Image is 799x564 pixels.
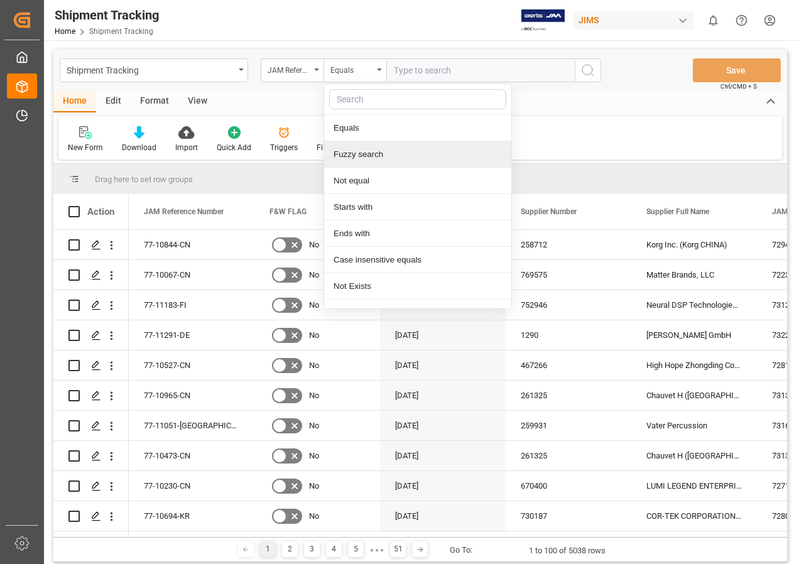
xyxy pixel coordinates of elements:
span: Ctrl/CMD + S [720,82,757,91]
div: Press SPACE to select this row. [53,230,129,260]
div: [DATE] [380,320,506,350]
div: 4 [326,541,342,557]
input: Type to search [386,58,575,82]
div: Import [175,142,198,153]
div: Edit [96,91,131,112]
span: No [309,321,319,350]
div: 1290 [506,320,631,350]
div: [DATE] [380,350,506,380]
span: No [309,502,319,531]
div: Equals [324,115,511,141]
div: Press SPACE to select this row. [53,260,129,290]
div: [DATE] [380,471,506,501]
div: JAM Reference Number [268,62,310,76]
img: Exertis%20JAM%20-%20Email%20Logo.jpg_1722504956.jpg [521,9,565,31]
span: Drag here to set row groups [95,175,193,184]
div: [DATE] [380,531,506,561]
span: No [309,230,319,259]
div: 5 [348,541,364,557]
span: No [309,532,319,561]
button: open menu [261,58,323,82]
div: Shipment Tracking [67,62,234,77]
div: Format [131,91,178,112]
div: 77-10649-JP [129,531,254,561]
div: [DATE] [380,381,506,410]
div: COR-TEK CORPORATION - [GEOGRAPHIC_DATA] [631,501,757,531]
div: Case insensitive equals [324,247,511,273]
div: Neural DSP Technologies Oy [631,290,757,320]
button: Help Center [727,6,756,35]
div: 77-11291-DE [129,320,254,350]
span: Supplier Full Name [646,207,709,216]
div: Not equal [324,168,511,194]
button: JIMS [573,8,699,32]
div: 77-10527-CN [129,350,254,380]
div: 3 [304,541,320,557]
div: 2 [282,541,298,557]
div: Vater Percussion [631,411,757,440]
div: Go To: [450,544,472,556]
div: 258711 [506,531,631,561]
div: Press SPACE to select this row. [53,471,129,501]
div: 77-10230-CN [129,471,254,501]
div: 259931 [506,411,631,440]
div: ● ● ● [370,545,384,555]
div: Chauvet H ([GEOGRAPHIC_DATA]) [631,441,757,470]
div: Action [87,206,114,217]
span: No [309,261,319,290]
div: JIMS [573,11,694,30]
div: Fuzzy search [324,141,511,168]
div: Press SPACE to select this row. [53,531,129,561]
span: No [309,411,319,440]
button: show 0 new notifications [699,6,727,35]
div: 1 to 100 of 5038 rows [529,545,606,557]
div: Press SPACE to select this row. [53,501,129,531]
div: Press SPACE to select this row. [53,411,129,441]
div: 51 [390,541,406,557]
div: 77-10067-CN [129,260,254,290]
span: No [309,442,319,470]
div: Press SPACE to select this row. [53,290,129,320]
div: Press SPACE to select this row. [53,320,129,350]
div: [DATE] [380,441,506,470]
div: 670400 [506,471,631,501]
div: [DATE] [380,501,506,531]
span: Supplier Number [521,207,577,216]
div: Press SPACE to select this row. [53,350,129,381]
button: search button [575,58,601,82]
div: [PERSON_NAME] GmbH [631,320,757,350]
div: 261325 [506,381,631,410]
div: 77-10694-KR [129,501,254,531]
div: LUMI LEGEND ENTERPRISES LTD. [631,471,757,501]
div: Ends with [324,220,511,247]
div: Matter Brands, LLC [631,260,757,290]
div: Korg Inc. (Korg CHINA) [631,230,757,259]
input: Search [329,89,506,109]
div: View [178,91,217,112]
div: 467266 [506,350,631,380]
button: close menu [323,58,386,82]
div: Quick Add [217,142,251,153]
div: Download [122,142,156,153]
div: File Browser [317,142,357,153]
button: Save [693,58,781,82]
div: 77-10473-CN [129,441,254,470]
div: Triggers [270,142,298,153]
div: Chauvet H ([GEOGRAPHIC_DATA]) [631,381,757,410]
div: Press SPACE to select this row. [53,381,129,411]
div: Shipment Tracking [55,6,159,24]
div: New Form [68,142,103,153]
button: open menu [60,58,248,82]
div: 261325 [506,441,631,470]
span: F&W FLAG [269,207,307,216]
a: Home [55,27,75,36]
div: 77-11051-[GEOGRAPHIC_DATA] [129,411,254,440]
div: Press SPACE to select this row. [53,441,129,471]
div: 752946 [506,290,631,320]
div: Contains [324,300,511,326]
div: 258712 [506,230,631,259]
div: 1 [260,541,276,557]
div: High Hope Zhongding Corp ([GEOGRAPHIC_DATA]) [631,350,757,380]
div: Not Exists [324,273,511,300]
div: 77-11183-FI [129,290,254,320]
